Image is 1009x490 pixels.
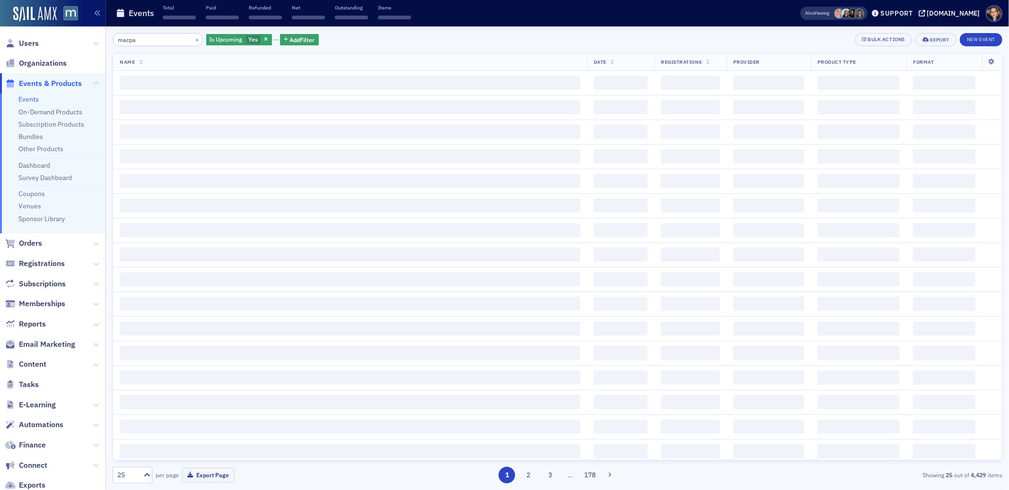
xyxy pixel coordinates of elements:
[5,58,67,69] a: Organizations
[594,248,648,262] span: ‌
[661,100,720,114] span: ‌
[913,59,934,65] span: Format
[594,76,648,90] span: ‌
[913,76,975,90] span: ‌
[335,16,368,19] span: ‌
[5,258,65,269] a: Registrations
[913,370,975,385] span: ‌
[868,37,905,42] div: Bulk Actions
[733,420,804,434] span: ‌
[594,297,648,311] span: ‌
[120,149,580,163] span: ‌
[19,258,65,269] span: Registrations
[817,198,900,213] span: ‌
[733,223,804,237] span: ‌
[520,467,537,483] button: 2
[913,100,975,114] span: ‌
[661,321,720,335] span: ‌
[19,238,42,249] span: Orders
[120,174,580,188] span: ‌
[733,395,804,409] span: ‌
[120,198,580,213] span: ‌
[5,359,46,370] a: Content
[960,33,1002,46] button: New Event
[18,120,84,129] a: Subscription Products
[594,125,648,139] span: ‌
[817,395,900,409] span: ‌
[19,339,75,350] span: Email Marketing
[817,59,856,65] span: Product Type
[5,78,82,89] a: Events & Products
[733,149,804,163] span: ‌
[733,272,804,286] span: ‌
[733,444,804,458] span: ‌
[19,319,46,329] span: Reports
[18,161,50,170] a: Dashboard
[206,4,239,11] p: Paid
[733,321,804,335] span: ‌
[806,10,830,17] span: Viewing
[292,4,325,11] p: Net
[817,76,900,90] span: ‌
[661,370,720,385] span: ‌
[499,467,515,483] button: 1
[817,370,900,385] span: ‌
[594,149,648,163] span: ‌
[594,444,648,458] span: ‌
[19,379,39,390] span: Tasks
[733,100,804,114] span: ‌
[129,8,154,19] h1: Events
[113,33,203,46] input: Search…
[817,420,900,434] span: ‌
[120,125,580,139] span: ‌
[163,16,196,19] span: ‌
[193,35,202,43] button: ×
[18,215,65,223] a: Sponsor Library
[930,37,949,43] div: Export
[206,16,239,19] span: ‌
[280,34,319,46] button: AddFilter
[5,319,46,329] a: Reports
[594,198,648,213] span: ‌
[120,297,580,311] span: ‌
[927,9,980,17] div: [DOMAIN_NAME]
[120,76,580,90] span: ‌
[733,370,804,385] span: ‌
[661,297,720,311] span: ‌
[919,10,983,17] button: [DOMAIN_NAME]
[19,400,56,410] span: E-Learning
[5,279,66,289] a: Subscriptions
[848,9,858,18] span: Lauren McDonough
[120,370,580,385] span: ‌
[19,440,46,450] span: Finance
[817,444,900,458] span: ‌
[163,4,196,11] p: Total
[817,346,900,360] span: ‌
[5,38,39,49] a: Users
[563,471,577,479] span: …
[120,100,580,114] span: ‌
[855,33,912,46] button: Bulk Actions
[13,7,57,22] img: SailAMX
[817,125,900,139] span: ‌
[712,471,1002,479] div: Showing out of items
[913,198,975,213] span: ‌
[5,420,63,430] a: Automations
[913,248,975,262] span: ‌
[581,467,598,483] button: 178
[19,359,46,370] span: Content
[594,420,648,434] span: ‌
[18,95,39,103] a: Events
[817,174,900,188] span: ‌
[19,58,67,69] span: Organizations
[5,460,47,471] a: Connect
[913,420,975,434] span: ‌
[5,440,46,450] a: Finance
[120,444,580,458] span: ‌
[661,76,720,90] span: ‌
[5,238,42,249] a: Orders
[249,16,282,19] span: ‌
[661,125,720,139] span: ‌
[817,223,900,237] span: ‌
